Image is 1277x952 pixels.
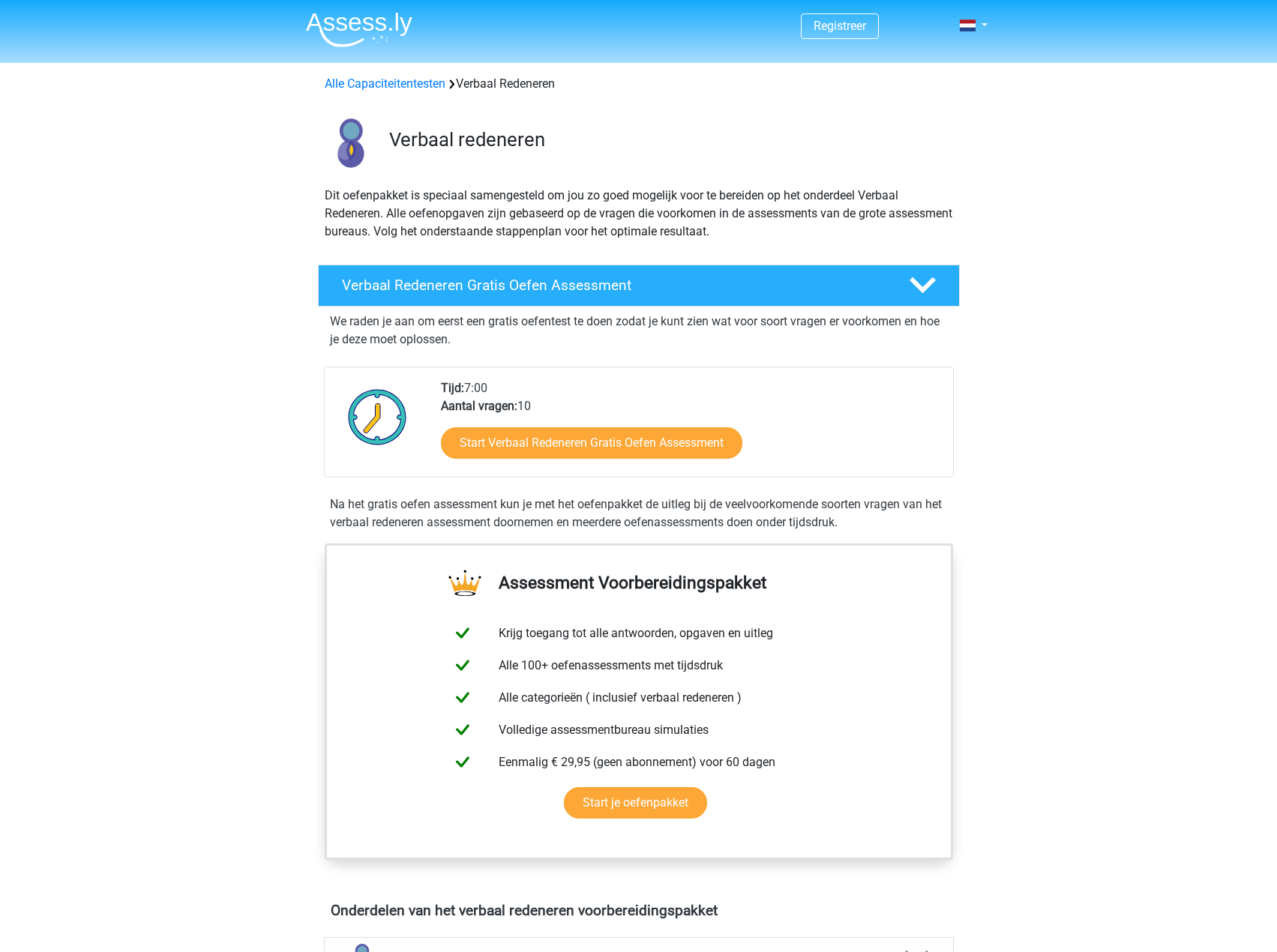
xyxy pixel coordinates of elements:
[331,902,947,919] h4: Onderdelen van het verbaal redeneren voorbereidingspakket
[441,427,742,459] a: Start Verbaal Redeneren Gratis Oefen Assessment
[342,277,885,294] h4: Verbaal Redeneren Gratis Oefen Assessment
[389,128,948,151] h3: Verbaal redeneren
[325,187,953,241] p: Dit oefenpakket is speciaal samengesteld om jou zo goed mogelijk voor te bereiden op het onderdee...
[319,75,959,93] div: Verbaal Redeneren
[325,76,445,91] a: Alle Capaciteitentesten
[324,495,954,531] div: Na het gratis oefen assessment kun je met het oefenpakket de uitleg bij de veelvoorkomende soorte...
[312,265,966,307] a: Verbaal Redeneren Gratis Oefen Assessment
[814,19,866,33] a: Registreer
[330,313,948,349] p: We raden je aan om eerst een gratis oefentest te doen zodat je kunt zien wat voor soort vragen er...
[441,381,464,395] b: Tijd:
[441,399,517,413] b: Aantal vragen:
[319,111,382,175] img: verbaal redeneren
[340,379,415,454] img: Klok
[430,379,952,477] div: 7:00 10
[564,787,707,819] a: Start je oefenpakket
[306,12,412,47] img: Assessly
